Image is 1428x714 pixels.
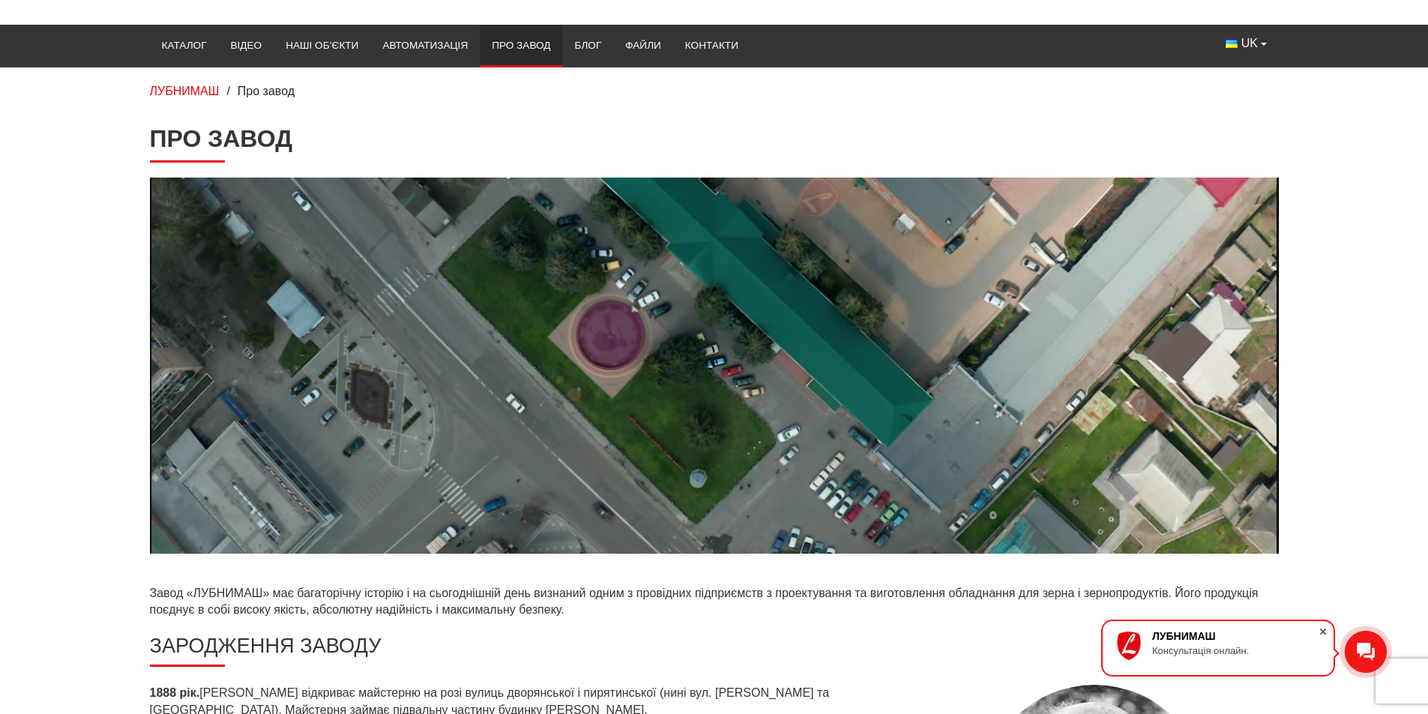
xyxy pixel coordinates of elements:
h2: ЗАРОДЖЕННЯ ЗАВОДУ [150,634,1279,668]
a: Наші об’єкти [274,29,370,62]
a: Блог [562,29,613,62]
a: Контакти [673,29,750,62]
a: Файли [613,29,673,62]
a: Відео [219,29,274,62]
span: Про завод [238,85,295,97]
a: Про завод [480,29,562,62]
div: ЛУБНИМАШ [1152,630,1319,642]
a: Каталог [150,29,219,62]
strong: 1888 рік. [150,686,200,699]
a: Автоматизація [370,29,480,62]
img: Українська [1226,40,1238,48]
button: UK [1214,29,1278,58]
a: ЛУБНИМАШ [150,85,220,97]
span: UK [1241,35,1258,52]
h1: Про завод [150,124,1279,162]
span: / [226,85,229,97]
div: Консультація онлайн. [1152,645,1319,656]
p: Завод «ЛУБНИМАШ» має багаторічну історію і на сьогоднішній день визнаний одним з провідних підпри... [150,585,1279,619]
